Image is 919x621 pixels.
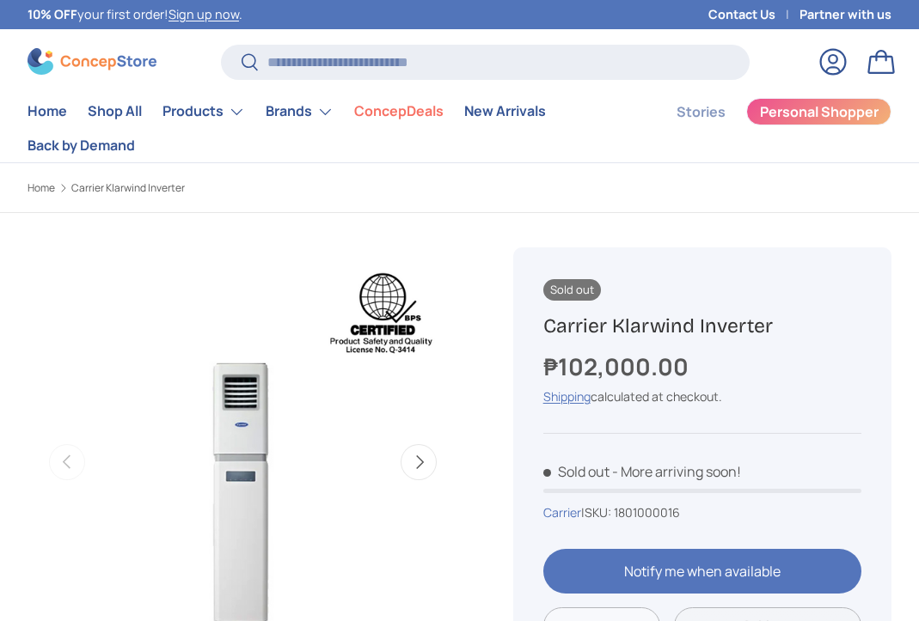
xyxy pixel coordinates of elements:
[543,387,861,405] div: calculated at checkout.
[28,5,242,24] p: your first order! .
[354,94,444,128] a: ConcepDeals
[28,180,486,196] nav: Breadcrumbs
[152,94,255,129] summary: Products
[28,183,55,193] a: Home
[543,388,591,405] a: Shipping
[543,462,610,481] span: Sold out
[266,94,334,129] a: Brands
[612,462,741,481] p: - More arriving soon!
[255,94,344,129] summary: Brands
[28,48,156,75] img: ConcepStore
[543,279,601,301] span: Sold out
[28,129,135,162] a: Back by Demand
[168,6,239,22] a: Sign up now
[635,94,891,162] nav: Secondary
[162,94,245,129] a: Products
[543,504,581,521] a: Carrier
[760,105,879,119] span: Personal Shopper
[543,350,693,382] strong: ₱102,000.00
[28,94,635,162] nav: Primary
[88,94,142,128] a: Shop All
[800,5,891,24] a: Partner with us
[746,98,891,125] a: Personal Shopper
[28,6,77,22] strong: 10% OFF
[708,5,800,24] a: Contact Us
[677,95,726,129] a: Stories
[581,504,680,521] span: |
[543,314,861,339] h1: Carrier Klarwind Inverter
[28,94,67,128] a: Home
[464,94,546,128] a: New Arrivals
[614,504,680,521] span: 1801000016
[585,504,611,521] span: SKU:
[71,183,185,193] a: Carrier Klarwind Inverter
